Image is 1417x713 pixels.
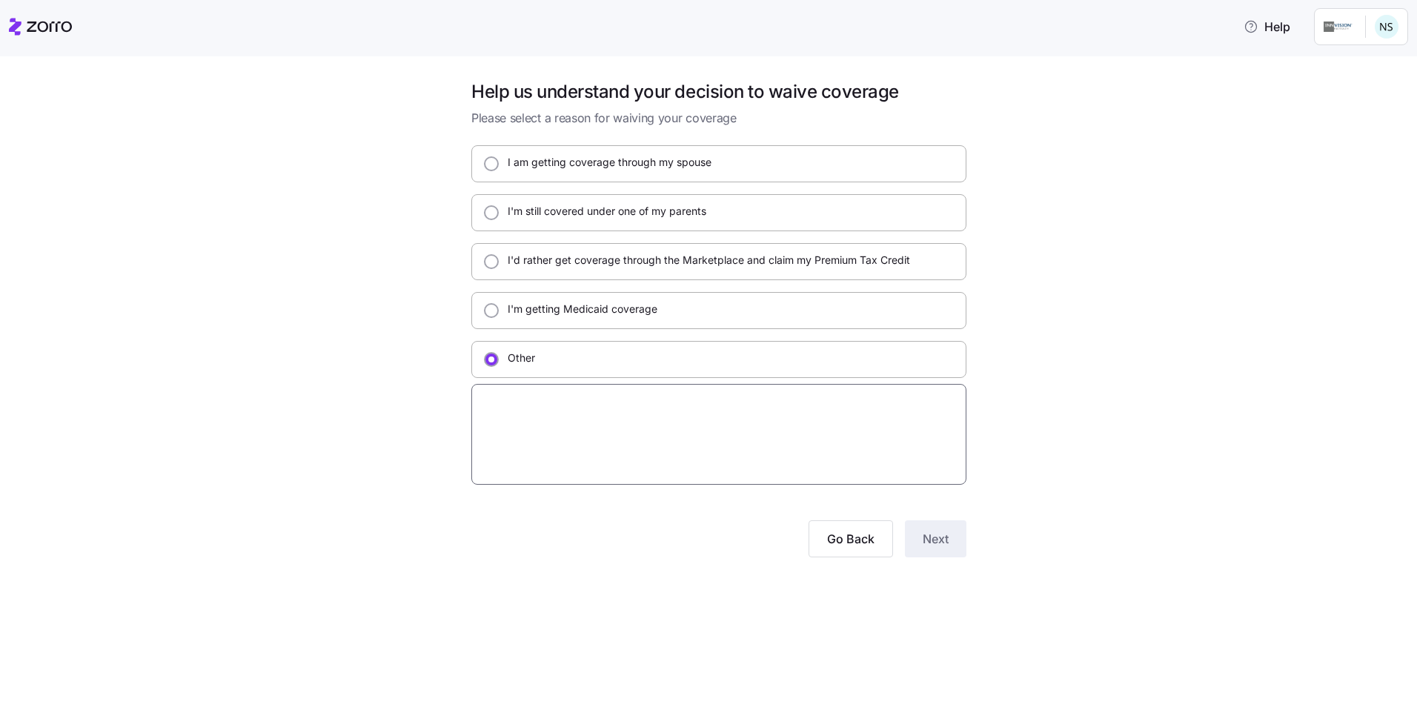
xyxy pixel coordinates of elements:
span: Next [923,530,949,548]
img: f6f61aafdb5968c979e09fd44dec1c93 [1375,15,1398,39]
button: Help [1232,12,1302,42]
img: Employer logo [1324,18,1353,36]
label: I'm still covered under one of my parents [499,204,706,219]
label: I am getting coverage through my spouse [499,155,711,170]
h1: Help us understand your decision to waive coverage [471,80,966,103]
span: Please select a reason for waiving your coverage [471,109,966,127]
label: Other [499,351,535,365]
label: I'd rather get coverage through the Marketplace and claim my Premium Tax Credit [499,253,910,268]
span: Go Back [827,530,875,548]
button: Next [905,520,966,557]
label: I'm getting Medicaid coverage [499,302,657,316]
span: Help [1244,18,1290,36]
button: Go Back [809,520,893,557]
